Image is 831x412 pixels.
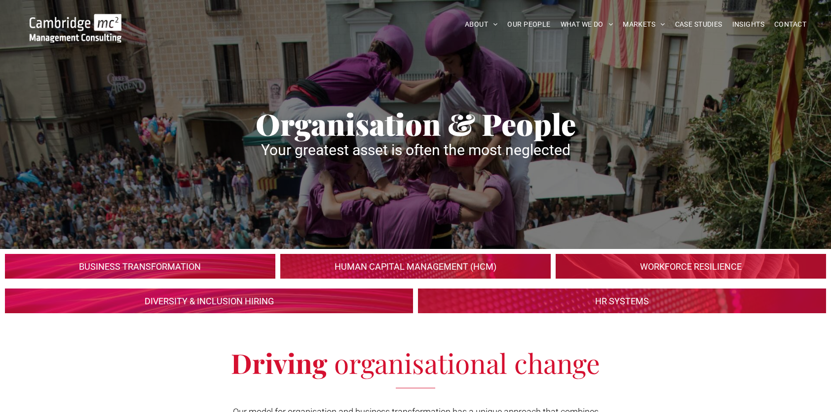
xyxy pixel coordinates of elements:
a: CONTACT [769,17,811,32]
a: INSIGHTS [727,17,769,32]
span: Your greatest asset is often the most neglected [261,141,570,159]
a: Your Greatest Asset is Often the Most Neglected | Organisation and People [5,288,413,313]
a: OUR PEOPLE [502,17,555,32]
span: Organisation & People [256,104,576,143]
a: ABOUT [460,17,503,32]
a: Your Greatest Asset is Often the Most Neglected | Organisation and People [556,254,826,279]
span: Driving [231,344,327,381]
a: Your Business Transformed | Cambridge Management Consulting [30,15,121,26]
a: CASE STUDIES [670,17,727,32]
a: WHAT WE DO [556,17,618,32]
a: Your Greatest Asset is Often the Most Neglected | Organisation and People [418,288,826,313]
a: MARKETS [618,17,670,32]
span: organisational change [334,344,600,381]
img: Go to Homepage [30,14,121,42]
a: Your Greatest Asset is Often the Most Neglected | Organisation and People [280,254,551,279]
a: Your Greatest Asset is Often the Most Neglected | Organisation and People [5,254,275,279]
